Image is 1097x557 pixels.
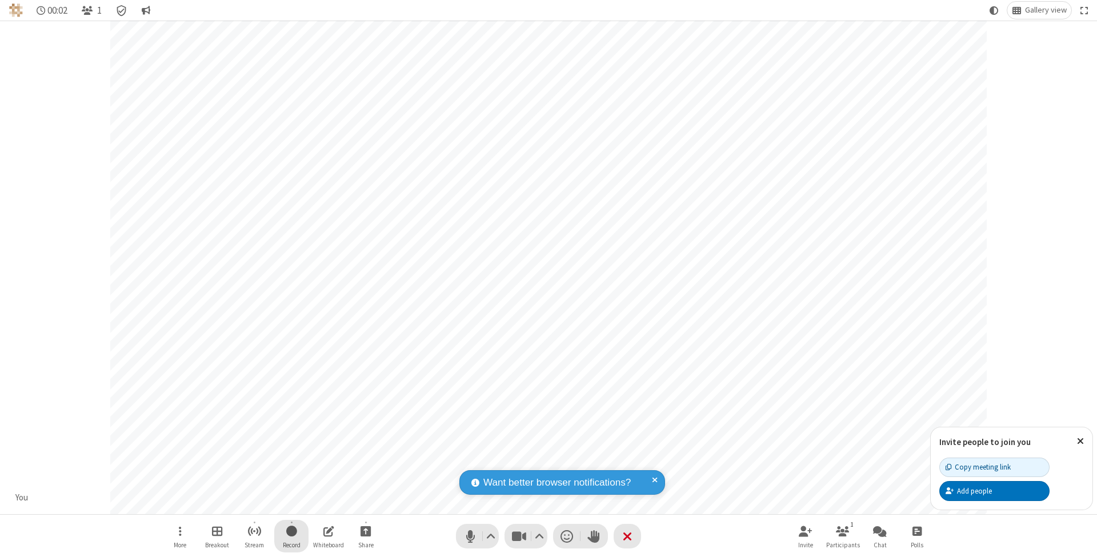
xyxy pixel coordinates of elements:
span: Polls [911,542,923,548]
button: Change layout [1007,2,1071,19]
span: Chat [874,542,887,548]
span: Participants [826,542,860,548]
button: Open participant list [77,2,106,19]
button: Raise hand [580,524,608,548]
button: Open chat [863,520,897,552]
button: Send a reaction [553,524,580,548]
button: Open menu [163,520,197,552]
span: 00:02 [47,5,67,16]
button: End or leave meeting [614,524,641,548]
span: Breakout [205,542,229,548]
img: QA Selenium DO NOT DELETE OR CHANGE [9,3,23,17]
button: Open participant list [826,520,860,552]
button: Start streaming [237,520,271,552]
div: You [11,491,33,504]
button: Audio settings [483,524,499,548]
span: Gallery view [1025,6,1067,15]
button: Invite participants (⌘+Shift+I) [788,520,823,552]
label: Invite people to join you [939,436,1031,447]
button: Conversation [137,2,155,19]
button: Start recording [274,520,309,552]
button: Add people [939,481,1050,500]
button: Open poll [900,520,934,552]
button: Start sharing [349,520,383,552]
button: Video setting [532,524,547,548]
div: 1 [847,519,857,530]
span: Whiteboard [313,542,344,548]
button: Stop video (⌘+Shift+V) [505,524,547,548]
div: Timer [32,2,73,19]
button: Manage Breakout Rooms [200,520,234,552]
button: Open shared whiteboard [311,520,346,552]
button: Copy meeting link [939,458,1050,477]
span: More [174,542,186,548]
span: Record [283,542,301,548]
span: 1 [97,5,102,16]
div: Meeting details Encryption enabled [111,2,133,19]
span: Share [358,542,374,548]
button: Using system theme [985,2,1003,19]
button: Fullscreen [1076,2,1093,19]
span: Want better browser notifications? [483,475,631,490]
button: Close popover [1068,427,1092,455]
span: Stream [245,542,264,548]
button: Mute (⌘+Shift+A) [456,524,499,548]
div: Copy meeting link [946,462,1011,472]
span: Invite [798,542,813,548]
